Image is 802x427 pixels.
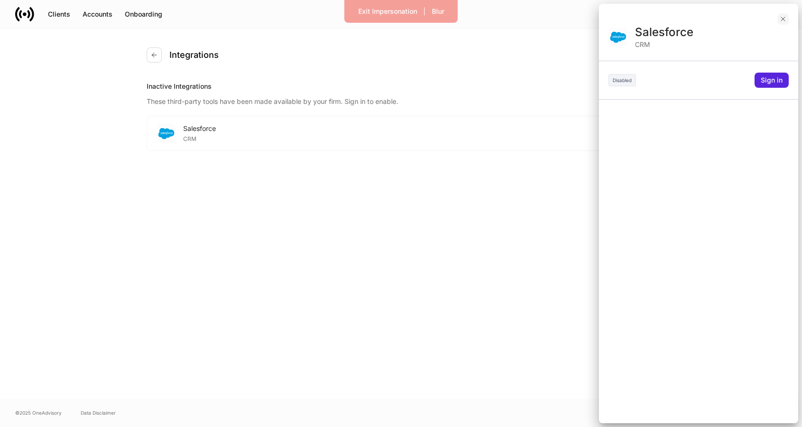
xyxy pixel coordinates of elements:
[761,75,783,85] div: Sign in
[755,73,789,88] button: Sign in
[635,40,789,49] div: CRM
[635,25,789,40] div: Salesforce
[608,74,636,86] div: Disabled
[358,7,417,16] div: Exit Impersonation
[432,7,444,16] div: Blur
